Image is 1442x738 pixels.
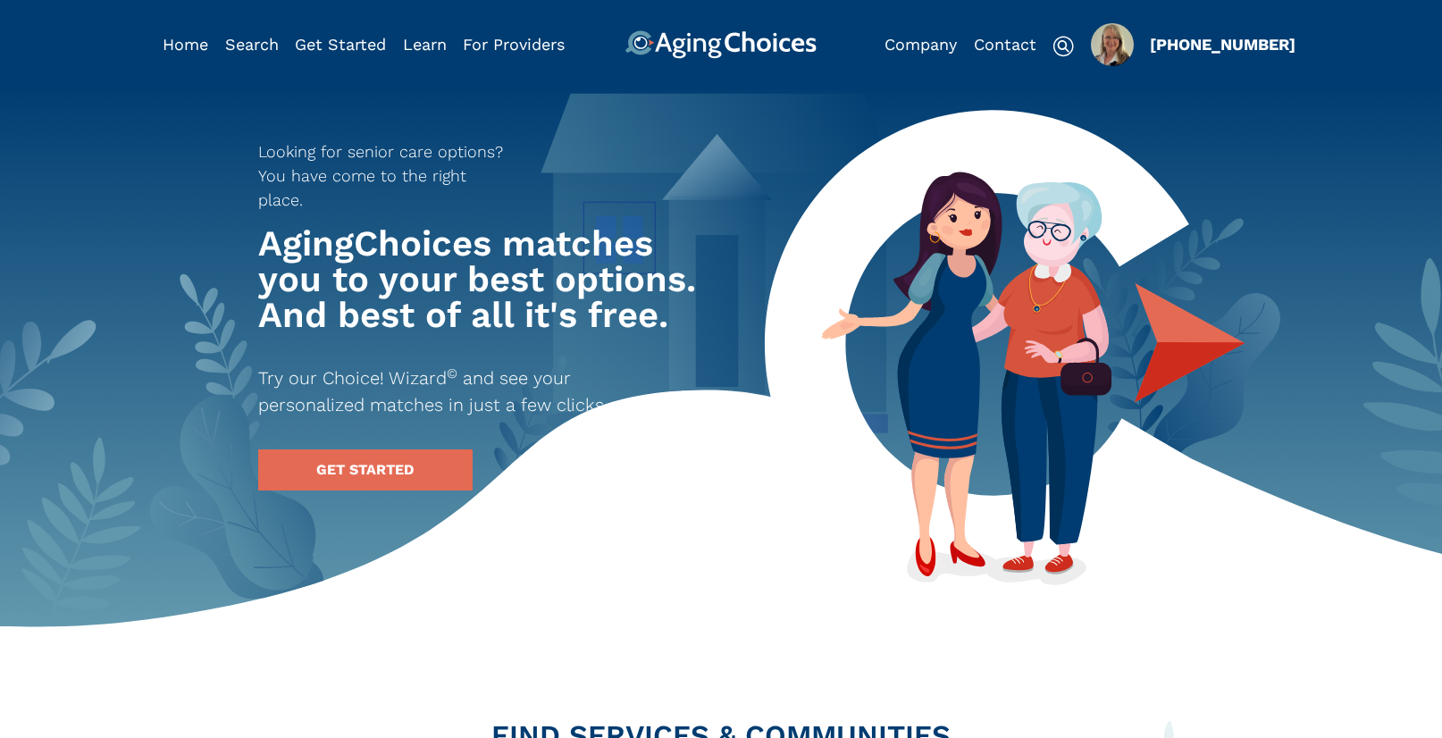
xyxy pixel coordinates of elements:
[447,365,457,382] sup: ©
[1052,36,1074,57] img: search-icon.svg
[258,226,705,333] h1: AgingChoices matches you to your best options. And best of all it's free.
[163,35,208,54] a: Home
[884,35,957,54] a: Company
[225,35,279,54] a: Search
[295,35,386,54] a: Get Started
[403,35,447,54] a: Learn
[1091,23,1134,66] img: 0d6ac745-f77c-4484-9392-b54ca61ede62.jpg
[1150,35,1295,54] a: [PHONE_NUMBER]
[225,30,279,59] div: Popover trigger
[258,365,673,418] p: Try our Choice! Wizard and see your personalized matches in just a few clicks.
[258,449,473,491] a: GET STARTED
[1091,23,1134,66] div: Popover trigger
[463,35,565,54] a: For Providers
[625,30,817,59] img: AgingChoices
[974,35,1036,54] a: Contact
[258,139,516,212] p: Looking for senior care options? You have come to the right place.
